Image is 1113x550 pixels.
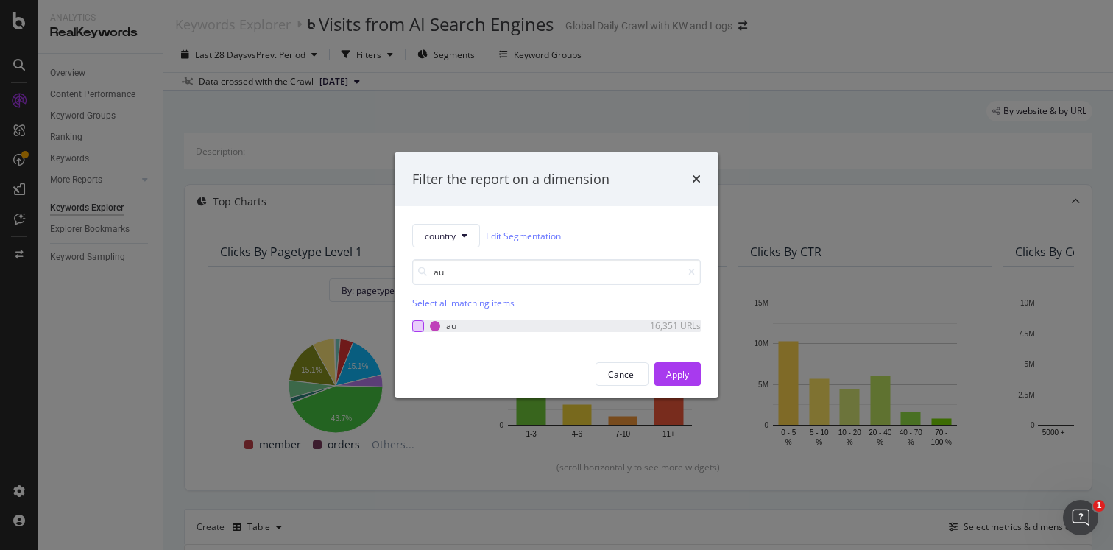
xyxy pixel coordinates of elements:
div: au [446,320,456,332]
div: Apply [666,368,689,381]
div: Cancel [608,368,636,381]
a: Edit Segmentation [486,228,561,244]
input: Search [412,259,701,285]
div: 16,351 URLs [629,320,701,332]
div: Select all matching items [412,297,701,309]
button: Apply [654,362,701,386]
div: modal [395,152,718,398]
div: times [692,170,701,189]
button: Cancel [596,362,649,386]
div: Filter the report on a dimension [412,170,609,189]
button: country [412,224,480,247]
iframe: Intercom live chat [1063,500,1098,535]
span: 1 [1093,500,1105,512]
span: country [425,230,456,242]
